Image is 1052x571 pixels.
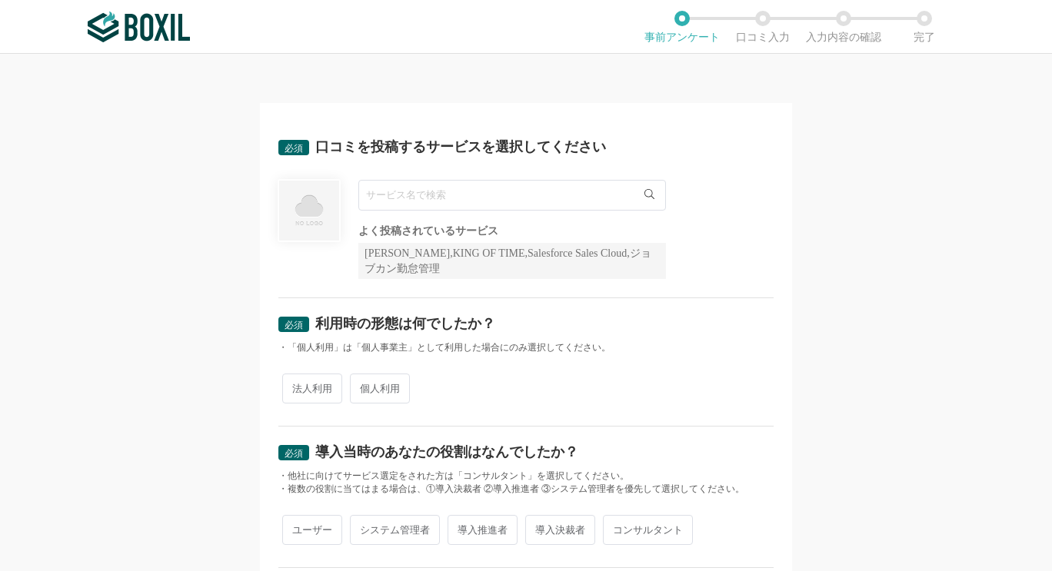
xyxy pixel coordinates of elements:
li: 入力内容の確認 [803,11,884,43]
span: 法人利用 [282,373,342,403]
input: サービス名で検索 [358,180,666,211]
span: 必須 [285,320,303,330]
div: [PERSON_NAME],KING OF TIME,Salesforce Sales Cloud,ジョブカン勤怠管理 [358,243,666,279]
div: 導入当時のあなたの役割はなんでしたか？ [315,445,578,459]
span: コンサルタント [603,515,693,545]
div: ・複数の役割に当てはまる場合は、①導入決裁者 ②導入推進者 ③システム管理者を優先して選択してください。 [278,483,774,496]
li: 事前アンケート [641,11,722,43]
span: 導入推進者 [448,515,518,545]
div: 利用時の形態は何でしたか？ [315,317,495,330]
div: 口コミを投稿するサービスを選択してください [315,140,606,154]
span: 導入決裁者 [525,515,595,545]
div: よく投稿されているサービス [358,226,666,237]
span: 必須 [285,143,303,154]
img: ボクシルSaaS_ロゴ [88,12,190,42]
span: 必須 [285,448,303,459]
div: ・「個人利用」は「個人事業主」として利用した場合にのみ選択してください。 [278,341,774,354]
span: ユーザー [282,515,342,545]
span: システム管理者 [350,515,440,545]
div: ・他社に向けてサービス選定をされた方は「コンサルタント」を選択してください。 [278,470,774,483]
li: 口コミ入力 [722,11,803,43]
li: 完了 [884,11,964,43]
span: 個人利用 [350,373,410,403]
